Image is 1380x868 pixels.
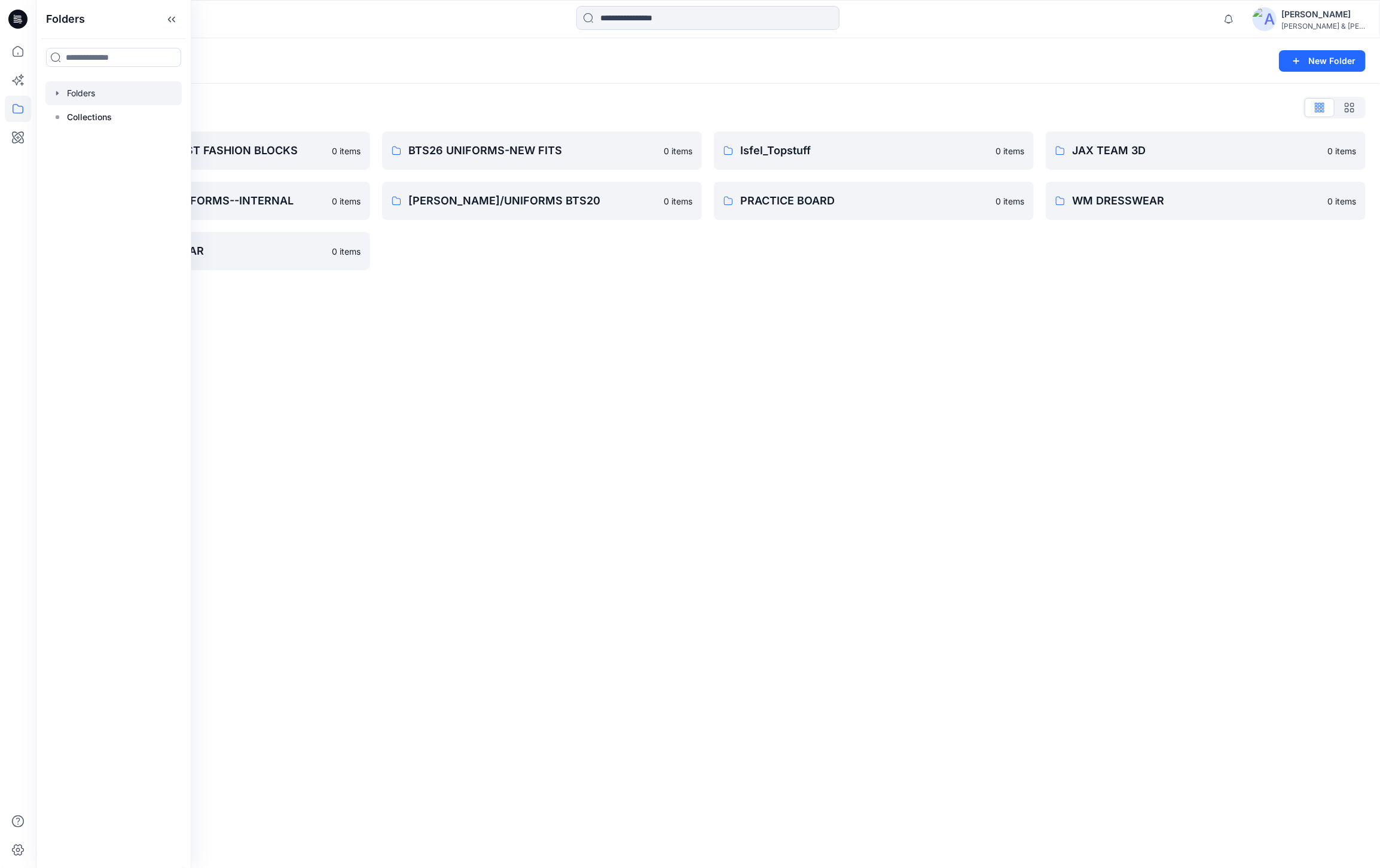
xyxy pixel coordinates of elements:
[714,182,1034,220] a: PRACTICE BOARD0 items
[1281,22,1365,30] div: [PERSON_NAME] & [PERSON_NAME]
[664,145,692,157] p: 0 items
[382,132,702,170] a: BTS26 UNIFORMS-NEW FITS0 items
[1046,132,1366,170] a: JAX TEAM 3D0 items
[408,192,657,209] p: [PERSON_NAME]/UNIFORMS BTS20
[382,182,702,220] a: [PERSON_NAME]/UNIFORMS BTS200 items
[1072,192,1320,209] p: WM DRESSWEAR
[996,145,1024,157] p: 0 items
[50,132,370,170] a: BABY & TODDLER FAST FASHION BLOCKS0 items
[332,145,361,157] p: 0 items
[1327,195,1356,207] p: 0 items
[996,195,1024,207] p: 0 items
[1046,182,1366,220] a: WM DRESSWEAR0 items
[77,192,325,209] p: [PERSON_NAME] UNIFORMS--INTERNAL
[1253,7,1277,31] img: avatar
[332,195,361,207] p: 0 items
[332,245,361,258] p: 0 items
[67,110,112,124] p: Collections
[77,142,325,159] p: BABY & TODDLER FAST FASHION BLOCKS
[77,243,325,259] p: WM MENS DRESSWEAR
[714,132,1034,170] a: Isfel_Topstuff0 items
[740,192,988,209] p: PRACTICE BOARD
[740,142,988,159] p: Isfel_Topstuff
[664,195,692,207] p: 0 items
[1072,142,1320,159] p: JAX TEAM 3D
[1281,7,1365,22] div: [PERSON_NAME]
[1327,145,1356,157] p: 0 items
[50,182,370,220] a: [PERSON_NAME] UNIFORMS--INTERNAL0 items
[408,142,657,159] p: BTS26 UNIFORMS-NEW FITS
[1279,50,1366,72] button: New Folder
[50,232,370,270] a: WM MENS DRESSWEAR0 items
